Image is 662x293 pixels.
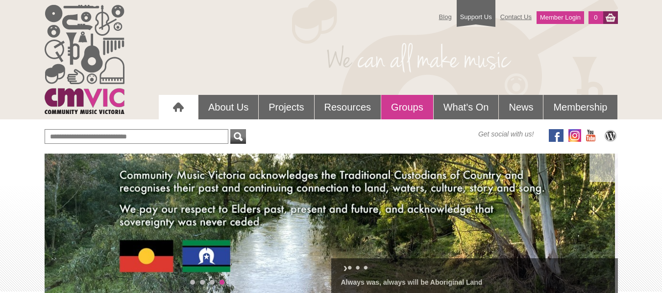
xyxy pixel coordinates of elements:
[537,11,584,24] a: Member Login
[499,95,543,119] a: News
[478,129,534,139] span: Get social with us!
[341,263,608,277] h2: ›
[434,8,457,25] a: Blog
[347,260,368,275] a: • • •
[315,95,381,119] a: Resources
[588,11,603,24] a: 0
[568,129,581,142] img: icon-instagram.png
[434,95,499,119] a: What's On
[543,95,617,119] a: Membership
[198,95,258,119] a: About Us
[603,129,618,142] img: CMVic Blog
[381,95,433,119] a: Groups
[341,278,483,286] a: Always was, always will be Aboriginal Land
[45,5,124,114] img: cmvic_logo.png
[495,8,537,25] a: Contact Us
[259,95,314,119] a: Projects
